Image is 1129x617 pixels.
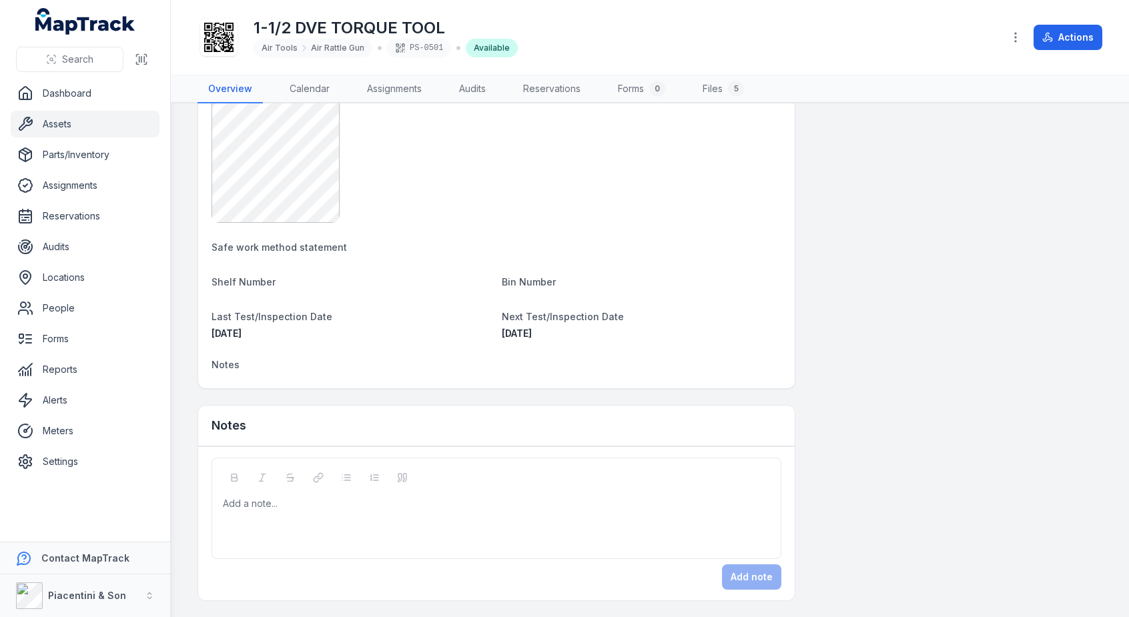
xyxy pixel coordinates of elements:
[11,172,159,199] a: Assignments
[212,416,246,435] h3: Notes
[212,328,242,339] time: 19/08/2025, 2:00:00 am
[502,328,532,339] time: 19/04/2026, 2:00:00 am
[212,328,242,339] span: [DATE]
[212,311,332,322] span: Last Test/Inspection Date
[35,8,135,35] a: MapTrack
[311,43,364,53] span: Air Rattle Gun
[11,233,159,260] a: Audits
[466,39,518,57] div: Available
[502,276,556,287] span: Bin Number
[212,276,276,287] span: Shelf Number
[262,43,298,53] span: Air Tools
[41,552,129,564] strong: Contact MapTrack
[512,75,591,103] a: Reservations
[11,356,159,383] a: Reports
[11,326,159,352] a: Forms
[212,241,347,253] span: Safe work method statement
[16,47,123,72] button: Search
[692,75,755,103] a: Files5
[279,75,340,103] a: Calendar
[11,264,159,291] a: Locations
[448,75,496,103] a: Audits
[607,75,676,103] a: Forms0
[11,418,159,444] a: Meters
[11,203,159,229] a: Reservations
[198,75,263,103] a: Overview
[212,359,240,370] span: Notes
[11,80,159,107] a: Dashboard
[356,75,432,103] a: Assignments
[11,111,159,137] a: Assets
[11,141,159,168] a: Parts/Inventory
[502,311,624,322] span: Next Test/Inspection Date
[254,17,518,39] h1: 1-1/2 DVE TORQUE TOOL
[649,81,665,97] div: 0
[728,81,744,97] div: 5
[502,328,532,339] span: [DATE]
[11,295,159,322] a: People
[11,387,159,414] a: Alerts
[387,39,451,57] div: PS-0501
[48,590,126,601] strong: Piacentini & Son
[11,448,159,475] a: Settings
[1034,25,1102,50] button: Actions
[62,53,93,66] span: Search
